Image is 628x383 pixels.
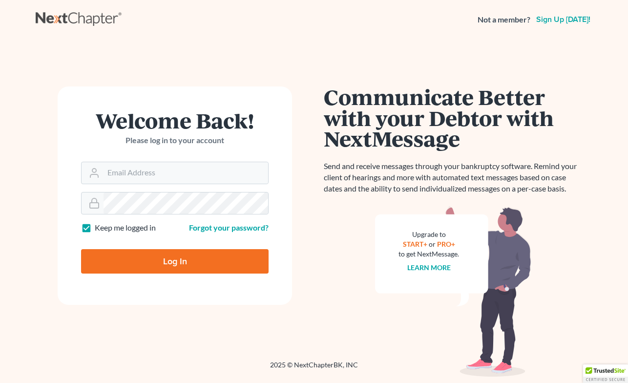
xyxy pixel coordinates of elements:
a: START+ [403,240,427,248]
p: Send and receive messages through your bankruptcy software. Remind your client of hearings and mo... [324,161,583,194]
a: PRO+ [437,240,455,248]
a: Sign up [DATE]! [534,16,592,23]
input: Log In [81,249,269,274]
div: 2025 © NextChapterBK, INC [36,360,592,378]
p: Please log in to your account [81,135,269,146]
div: Upgrade to [398,230,459,239]
input: Email Address [104,162,268,184]
img: nextmessage_bg-59042aed3d76b12b5cd301f8e5b87938c9018125f34e5fa2b7a6b67550977c72.svg [375,206,531,377]
label: Keep me logged in [95,222,156,234]
h1: Communicate Better with your Debtor with NextMessage [324,86,583,149]
h1: Welcome Back! [81,110,269,131]
div: TrustedSite Certified [583,364,628,383]
a: Forgot your password? [189,223,269,232]
a: Learn more [407,263,451,272]
div: to get NextMessage. [398,249,459,259]
span: or [429,240,436,248]
strong: Not a member? [478,14,530,25]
